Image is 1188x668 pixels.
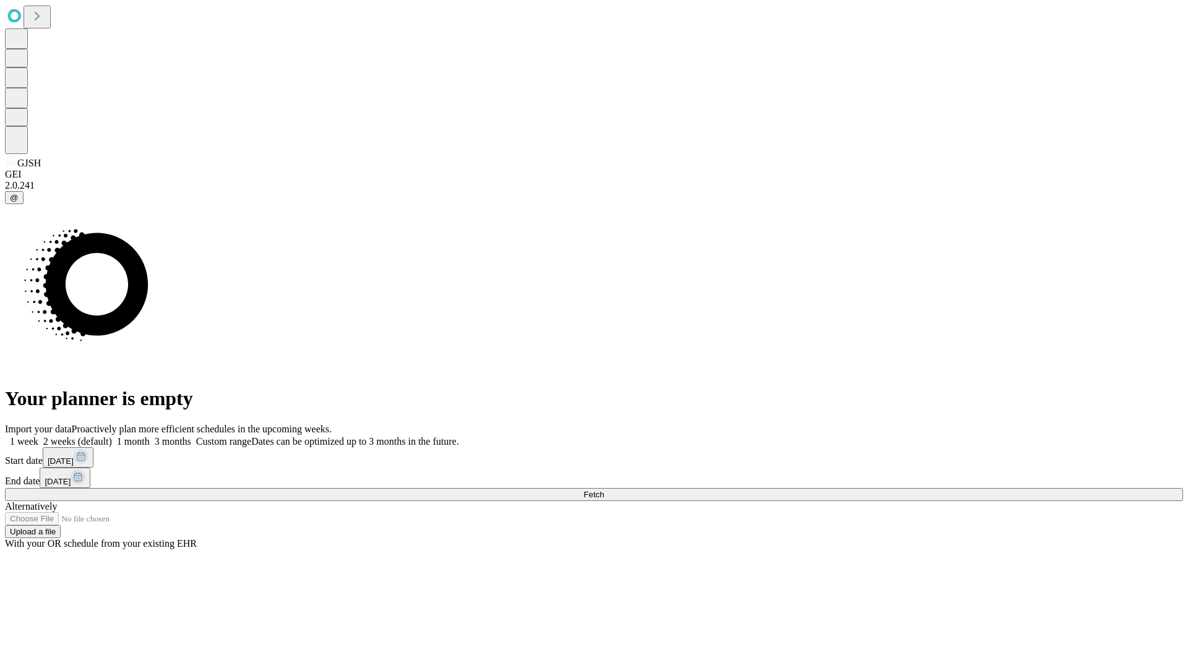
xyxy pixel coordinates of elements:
span: 2 weeks (default) [43,436,112,447]
button: Fetch [5,488,1183,501]
span: With your OR schedule from your existing EHR [5,538,197,549]
span: @ [10,193,19,202]
h1: Your planner is empty [5,387,1183,410]
button: @ [5,191,24,204]
button: Upload a file [5,525,61,538]
span: Custom range [196,436,251,447]
div: Start date [5,447,1183,468]
span: 1 month [117,436,150,447]
span: Fetch [583,490,604,499]
span: 3 months [155,436,191,447]
span: Dates can be optimized up to 3 months in the future. [251,436,458,447]
div: GEI [5,169,1183,180]
button: [DATE] [43,447,93,468]
div: 2.0.241 [5,180,1183,191]
button: [DATE] [40,468,90,488]
span: [DATE] [48,456,74,466]
span: GJSH [17,158,41,168]
span: Alternatively [5,501,57,512]
div: End date [5,468,1183,488]
span: [DATE] [45,477,71,486]
span: Proactively plan more efficient schedules in the upcoming weeks. [72,424,332,434]
span: Import your data [5,424,72,434]
span: 1 week [10,436,38,447]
